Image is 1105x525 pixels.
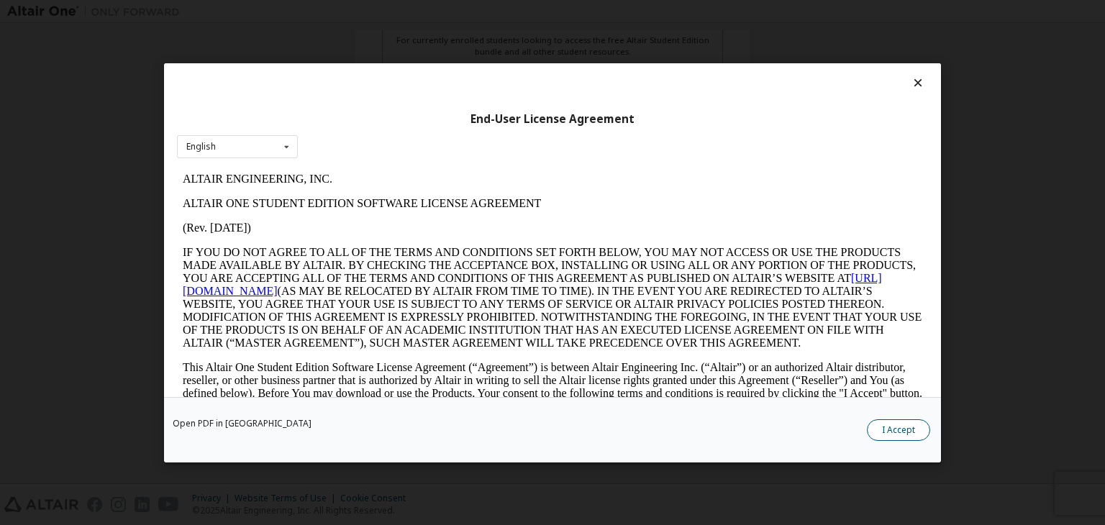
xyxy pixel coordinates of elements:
p: ALTAIR ENGINEERING, INC. [6,6,745,19]
p: (Rev. [DATE]) [6,55,745,68]
div: English [186,142,216,151]
a: Open PDF in [GEOGRAPHIC_DATA] [173,419,312,428]
p: ALTAIR ONE STUDENT EDITION SOFTWARE LICENSE AGREEMENT [6,30,745,43]
a: [URL][DOMAIN_NAME] [6,105,705,130]
p: IF YOU DO NOT AGREE TO ALL OF THE TERMS AND CONDITIONS SET FORTH BELOW, YOU MAY NOT ACCESS OR USE... [6,79,745,183]
p: This Altair One Student Edition Software License Agreement (“Agreement”) is between Altair Engine... [6,194,745,246]
div: End-User License Agreement [177,111,928,126]
button: I Accept [867,419,930,441]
